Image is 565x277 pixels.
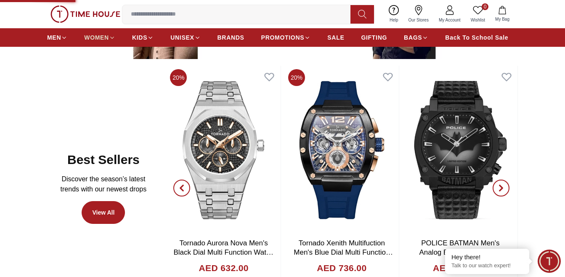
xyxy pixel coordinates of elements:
a: UNISEX [170,30,200,45]
a: Back To School Sale [445,30,508,45]
div: Chat Widget [538,250,561,273]
a: BAGS [404,30,428,45]
span: KIDS [132,33,147,42]
h4: AED 632.00 [199,261,248,275]
h4: AED 736.00 [317,261,366,275]
a: MEN [47,30,67,45]
a: Help [385,3,403,25]
span: SALE [327,33,344,42]
span: 0 [482,3,488,10]
div: Hey there! [451,253,523,261]
span: My Account [435,17,464,23]
a: GIFTING [361,30,387,45]
span: GIFTING [361,33,387,42]
span: 20% [288,69,305,86]
a: PROMOTIONS [261,30,311,45]
a: Tornado Xenith Multifuction Men's Blue Dial Multi Function Watch - T23105-BSNNK [294,239,393,266]
span: WOMEN [84,33,109,42]
img: Tornado Aurora Nova Men's Black Dial Multi Function Watch - T23104-SBSBK [167,66,281,234]
span: MEN [47,33,61,42]
img: POLICE BATMAN Men's Analog Black Dial Watch - PEWGD0022601 [403,66,517,234]
img: ... [50,5,120,23]
img: Tornado Xenith Multifuction Men's Blue Dial Multi Function Watch - T23105-BSNNK [285,66,399,234]
span: BRANDS [218,33,244,42]
span: PROMOTIONS [261,33,305,42]
a: KIDS [132,30,154,45]
a: Tornado Aurora Nova Men's Black Dial Multi Function Watch - T23104-SBSBK [173,239,273,266]
span: BAGS [404,33,422,42]
a: SALE [327,30,344,45]
span: Wishlist [467,17,488,23]
a: WOMEN [84,30,115,45]
a: BRANDS [218,30,244,45]
a: 0Wishlist [466,3,490,25]
p: Talk to our watch expert! [451,262,523,269]
button: My Bag [490,4,515,24]
span: Back To School Sale [445,33,508,42]
span: Our Stores [405,17,432,23]
h2: Best Sellers [67,152,140,167]
p: Discover the season’s latest trends with our newest drops [54,174,153,194]
a: View All [82,201,125,224]
a: POLICE BATMAN Men's Analog Black Dial Watch - PEWGD0022601 [419,239,509,266]
span: UNISEX [170,33,194,42]
span: My Bag [492,16,513,22]
span: Help [386,17,402,23]
a: Our Stores [403,3,434,25]
h4: AED 1125.00 [433,261,488,275]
